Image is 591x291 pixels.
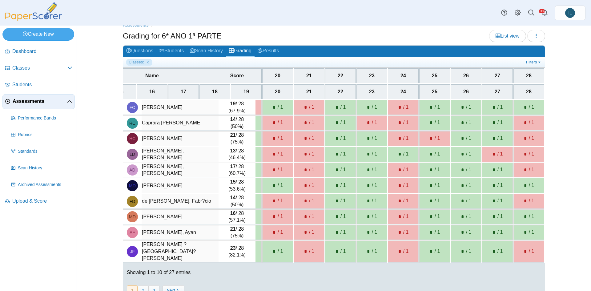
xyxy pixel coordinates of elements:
[278,197,290,204] span: / 1
[126,59,152,65] a: Classes:
[489,30,526,42] a: List view
[9,127,75,142] a: Rubrics
[9,177,75,192] a: Archived Assessments
[565,8,575,18] span: Iara Lovizio
[9,144,75,159] a: Standards
[463,73,469,78] span: 26
[129,59,144,65] span: Classes:
[403,197,416,204] span: / 1
[130,152,135,156] span: Lara Dantas Taniguchi
[212,89,218,94] span: 18
[372,197,384,204] span: / 1
[130,105,135,110] span: Francisco Campos Pimentel Fernandes da Cunha
[2,194,75,209] a: Upload & Score
[230,73,244,78] span: Score
[219,115,255,131] td: / 28 (50%)
[340,213,353,220] span: / 1
[372,248,384,255] span: / 1
[435,119,447,126] span: / 1
[181,89,186,94] span: 17
[123,46,156,57] a: Questions
[309,151,321,157] span: / 1
[129,121,135,125] span: Raul Caprara Florindo
[219,209,255,224] td: / 28 (57.1%)
[435,248,447,255] span: / 1
[435,213,447,220] span: / 1
[497,135,510,142] span: / 1
[497,166,510,173] span: / 1
[18,148,72,155] span: Standards
[129,215,136,219] span: Miguel Domingues Pacheco
[466,135,478,142] span: / 1
[372,151,384,157] span: / 1
[435,151,447,157] span: / 1
[529,182,541,189] span: / 1
[219,194,255,209] td: / 28 (50%)
[403,119,416,126] span: / 1
[340,182,353,189] span: / 1
[230,148,236,153] b: 13
[278,151,290,157] span: / 1
[463,89,469,94] span: 26
[372,135,384,142] span: / 1
[219,163,255,178] td: / 28 (60.7%)
[340,104,353,111] span: / 1
[466,229,478,236] span: / 1
[142,131,219,146] td: [PERSON_NAME]
[2,78,75,92] a: Students
[340,119,353,126] span: / 1
[278,166,290,173] span: / 1
[2,2,64,21] img: PaperScorer
[525,59,543,65] a: Filters
[435,104,447,111] span: / 1
[466,248,478,255] span: / 1
[230,211,236,216] b: 16
[156,46,187,57] a: Students
[496,33,519,38] span: List view
[145,73,159,78] span: Name
[130,249,135,254] span: Jo?o Francisco ?vila Esp?ndola
[130,199,135,204] span: Fabr?cio de Paulo Pimenta Ferrari
[529,197,541,204] span: / 1
[2,61,75,76] a: Classes
[219,131,255,146] td: / 28 (75%)
[466,213,478,220] span: / 1
[230,226,236,232] b: 21
[9,161,75,176] a: Scan History
[230,117,236,122] b: 14
[529,248,541,255] span: / 1
[18,132,72,138] span: Rubrics
[142,194,219,209] td: de [PERSON_NAME], Fabr?cio
[243,89,249,94] span: 19
[372,166,384,173] span: / 1
[2,28,74,40] a: Create New
[278,229,290,236] span: / 1
[403,104,416,111] span: / 1
[497,182,510,189] span: / 1
[142,225,219,240] td: [PERSON_NAME], Ayan
[340,166,353,173] span: / 1
[526,89,532,94] span: 28
[278,119,290,126] span: / 1
[309,166,321,173] span: / 1
[338,73,343,78] span: 22
[12,65,67,71] span: Classes
[306,89,312,94] span: 21
[230,245,236,251] b: 23
[338,89,343,94] span: 22
[142,100,219,115] td: [PERSON_NAME]
[278,248,290,255] span: / 1
[230,164,236,169] b: 17
[372,229,384,236] span: / 1
[9,111,75,126] a: Performance Bands
[219,147,255,162] td: / 28 (46.4%)
[219,178,255,193] td: / 28 (53.6%)
[403,166,416,173] span: / 1
[12,198,72,204] span: Upload & Score
[495,89,500,94] span: 27
[568,11,572,15] span: Iara Lovizio
[309,248,321,255] span: / 1
[340,248,353,255] span: / 1
[372,182,384,189] span: / 1
[13,98,67,105] span: Assessments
